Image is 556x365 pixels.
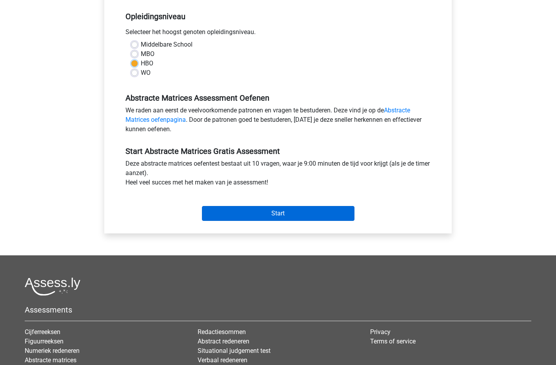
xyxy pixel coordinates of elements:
[198,356,247,364] a: Verbaal redeneren
[25,277,80,296] img: Assessly logo
[25,347,80,354] a: Numeriek redeneren
[198,338,249,345] a: Abstract redeneren
[198,347,271,354] a: Situational judgement test
[120,106,436,137] div: We raden aan eerst de veelvoorkomende patronen en vragen te bestuderen. Deze vind je op de . Door...
[25,305,531,314] h5: Assessments
[370,328,391,336] a: Privacy
[125,93,431,103] h5: Abstracte Matrices Assessment Oefenen
[198,328,246,336] a: Redactiesommen
[141,68,151,78] label: WO
[25,356,76,364] a: Abstracte matrices
[25,338,64,345] a: Figuurreeksen
[141,59,153,68] label: HBO
[25,328,60,336] a: Cijferreeksen
[120,159,436,190] div: Deze abstracte matrices oefentest bestaat uit 10 vragen, waar je 9:00 minuten de tijd voor krijgt...
[202,206,354,221] input: Start
[120,27,436,40] div: Selecteer het hoogst genoten opleidingsniveau.
[125,146,431,156] h5: Start Abstracte Matrices Gratis Assessment
[141,49,154,59] label: MBO
[370,338,416,345] a: Terms of service
[141,40,193,49] label: Middelbare School
[125,9,431,24] h5: Opleidingsniveau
